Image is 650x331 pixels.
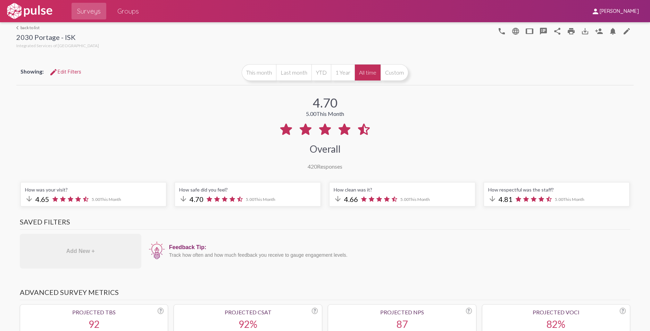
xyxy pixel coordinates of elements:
button: speaker_notes [536,24,550,38]
button: This month [242,64,276,81]
div: Projected VoCI [486,309,626,315]
img: icon12.png [148,241,166,260]
mat-icon: arrow_downward [25,195,33,203]
span: This Month [100,197,121,202]
button: Edit FiltersEdit Filters [44,66,87,78]
div: Projected TBS [24,309,164,315]
h3: Advanced Survey Metrics [20,288,630,300]
span: This Month [409,197,430,202]
mat-icon: arrow_downward [179,195,187,203]
div: 87 [332,318,472,330]
span: 4.70 [190,195,203,203]
button: Download [578,24,592,38]
div: Projected CSAT [178,309,318,315]
button: Bell [606,24,620,38]
div: ? [158,308,164,314]
mat-icon: language [498,27,506,35]
div: Projected NPS [332,309,472,315]
div: Feedback Tip: [169,244,627,251]
div: How safe did you feel? [179,187,316,193]
div: Add New + [20,234,141,269]
span: This Month [316,110,344,117]
span: This Month [563,197,584,202]
span: [PERSON_NAME] [600,8,639,15]
div: 82% [486,318,626,330]
button: All time [355,64,381,81]
button: tablet [523,24,536,38]
img: white-logo.svg [6,2,53,20]
span: Edit Filters [49,69,81,75]
span: Showing: [20,68,44,75]
span: 4.81 [499,195,512,203]
button: [PERSON_NAME] [586,5,644,17]
div: ? [466,308,472,314]
span: This Month [254,197,275,202]
button: YTD [311,64,331,81]
mat-icon: arrow_downward [334,195,342,203]
div: 5.00 [306,110,344,117]
span: 5.00 [400,197,430,202]
div: ? [312,308,318,314]
div: How respectful was the staff? [488,187,625,193]
mat-icon: print [567,27,575,35]
a: back to list [16,25,99,30]
mat-icon: Person [595,27,603,35]
div: 2030 Portage - ISK [16,33,99,43]
div: 92 [24,318,164,330]
button: Custom [381,64,408,81]
mat-icon: tablet [525,27,534,35]
a: edit [620,24,634,38]
div: 92% [178,318,318,330]
span: 420 [308,163,317,170]
a: Groups [112,3,144,19]
mat-icon: arrow_downward [488,195,497,203]
div: Overall [310,143,341,155]
mat-icon: Share [553,27,561,35]
h3: Saved Filters [20,218,630,230]
div: Responses [308,163,342,170]
div: How was your visit? [25,187,162,193]
span: Groups [117,5,139,17]
button: Share [550,24,564,38]
div: Track how often and how much feedback you receive to gauge engagement levels. [169,252,627,258]
span: 5.00 [246,197,275,202]
span: 4.66 [344,195,358,203]
button: language [509,24,523,38]
mat-icon: language [511,27,520,35]
button: 1 Year [331,64,355,81]
button: language [495,24,509,38]
span: Surveys [77,5,101,17]
div: How clean was it? [334,187,471,193]
mat-icon: Download [581,27,589,35]
div: ? [620,308,626,314]
a: Surveys [72,3,106,19]
span: 4.65 [35,195,49,203]
button: Last month [276,64,311,81]
span: Integrated Services of [GEOGRAPHIC_DATA] [16,43,99,48]
mat-icon: edit [623,27,631,35]
mat-icon: arrow_back_ios [16,26,20,30]
a: print [564,24,578,38]
div: 4.70 [313,95,337,110]
mat-icon: speaker_notes [539,27,548,35]
span: 5.00 [555,197,584,202]
mat-icon: person [591,7,600,16]
button: Person [592,24,606,38]
span: 5.00 [92,197,121,202]
mat-icon: Edit Filters [49,68,58,76]
mat-icon: Bell [609,27,617,35]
